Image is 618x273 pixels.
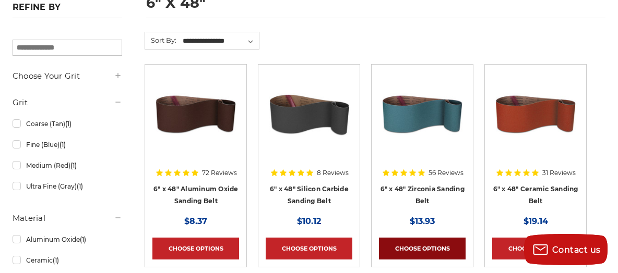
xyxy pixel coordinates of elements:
a: 6" x 48" Ceramic Sanding Belt [492,72,579,185]
span: (1) [77,182,83,190]
a: 6" x 48" Aluminum Oxide Sanding Belt [152,72,239,185]
h5: Choose Your Grit [13,70,122,82]
span: Contact us [552,245,601,255]
h5: Grit [13,96,122,109]
a: Ceramic [13,251,122,269]
a: Coarse (Tan) [13,115,122,133]
span: (1) [53,256,59,264]
img: 6" x 48" Zirconia Sanding Belt [379,72,466,155]
span: $8.37 [184,216,207,226]
a: 6" x 48" Silicon Carbide File Belt [266,72,352,185]
span: $13.93 [410,216,435,226]
a: 6" x 48" Zirconia Sanding Belt [381,185,465,205]
a: Medium (Red) [13,156,122,175]
a: Aluminum Oxide [13,230,122,249]
a: 6" x 48" Aluminum Oxide Sanding Belt [153,185,239,205]
a: 6" x 48" Zirconia Sanding Belt [379,72,466,185]
a: Fine (Blue) [13,135,122,154]
h5: Refine by [13,2,122,18]
span: (1) [80,235,86,243]
button: Contact us [524,234,608,265]
span: (1) [65,120,72,128]
span: (1) [60,141,66,148]
h5: Material [13,212,122,225]
img: 6" x 48" Silicon Carbide File Belt [266,72,352,155]
a: 6" x 48" Silicon Carbide Sanding Belt [270,185,349,205]
span: $10.12 [297,216,321,226]
select: Sort By: [181,33,259,49]
span: (1) [70,162,77,169]
a: 6" x 48" Ceramic Sanding Belt [493,185,578,205]
a: Choose Options [492,238,579,259]
img: 6" x 48" Aluminum Oxide Sanding Belt [152,72,239,155]
a: Ultra Fine (Gray) [13,177,122,195]
span: $19.14 [524,216,548,226]
a: Choose Options [379,238,466,259]
a: Choose Options [266,238,352,259]
label: Sort By: [145,32,176,48]
a: Choose Options [152,238,239,259]
img: 6" x 48" Ceramic Sanding Belt [492,72,579,155]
